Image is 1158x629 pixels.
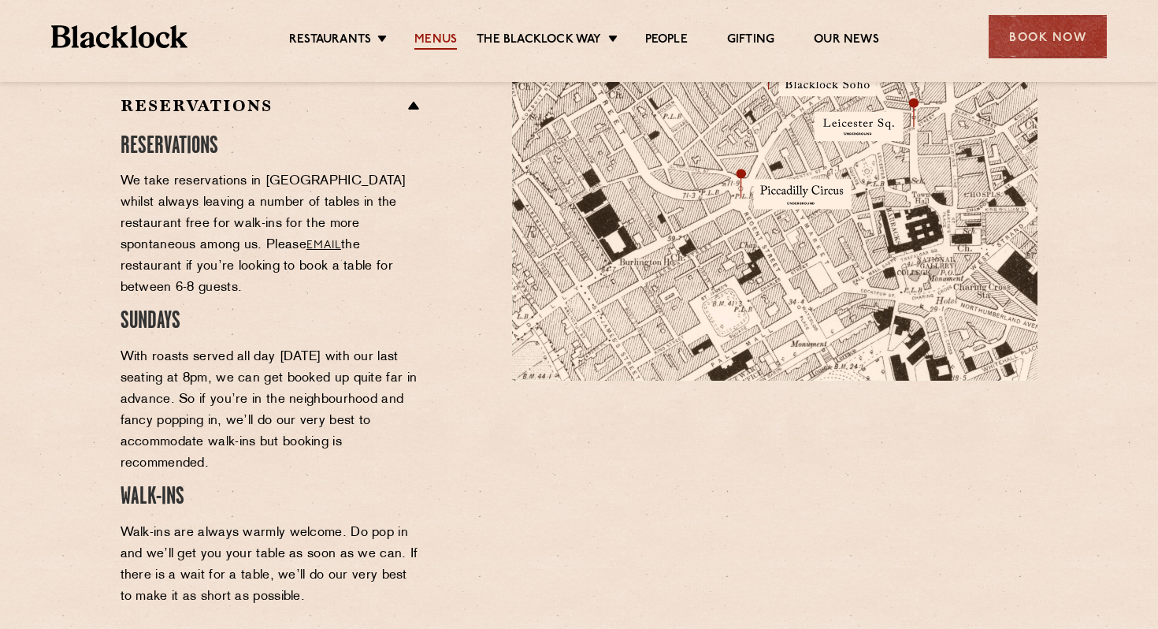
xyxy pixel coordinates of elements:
span: SUNDAYS [121,311,180,333]
span: WALK-INS [121,486,184,508]
span: RESERVATIONS [121,136,218,158]
p: We take reservations in [GEOGRAPHIC_DATA] whilst always leaving a number of tables in the restaur... [121,171,422,299]
a: The Blacklock Way [477,32,601,50]
p: Walk-ins are always warmly welcome. Do pop in and we’ll get you your table as soon as we can. If ... [121,523,422,608]
a: Restaurants [289,32,371,50]
a: People [645,32,688,50]
a: Menus [414,32,457,50]
a: email [306,240,341,251]
p: With roasts served all day [DATE] with our last seating at 8pm, we can get booked up quite far in... [121,347,422,475]
h2: Reservations [121,96,422,115]
a: Our News [814,32,879,50]
a: Gifting [727,32,774,50]
img: BL_Textured_Logo-footer-cropped.svg [51,25,187,48]
div: Book Now [989,15,1107,58]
